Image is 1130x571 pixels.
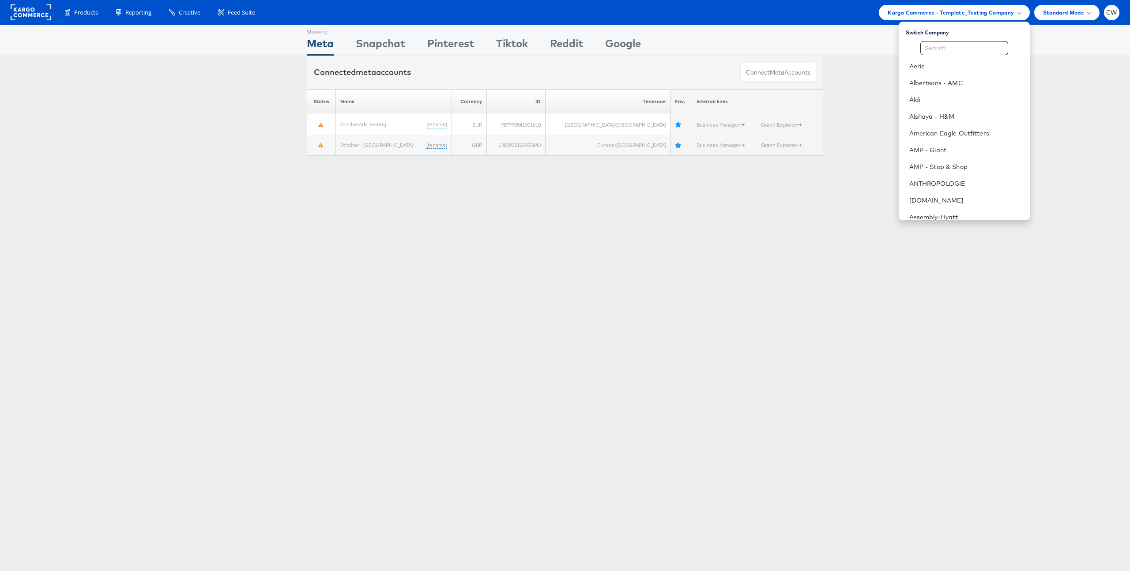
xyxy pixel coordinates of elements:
td: Europe/[GEOGRAPHIC_DATA] [546,135,670,156]
span: meta [356,67,376,77]
th: Name [335,89,452,114]
button: ConnectmetaAccounts [740,63,816,83]
div: Snapchat [356,36,405,56]
span: Kargo Commerce - Template_Testing Company [888,8,1014,17]
div: Pinterest [427,36,474,56]
a: Assembly-Hyatt [909,213,1023,222]
a: Alshaya - H&M [909,112,1023,121]
td: 1382902121955843 [487,135,546,156]
div: Connected accounts [314,67,411,78]
input: Search [920,41,1008,55]
span: Feed Suite [228,8,255,17]
th: Status [307,89,336,114]
span: Reporting [125,8,151,17]
div: Meta [307,36,334,56]
a: American Eagle Outfitters [909,129,1023,138]
a: [DOMAIN_NAME] [909,196,1023,205]
td: GBP [452,135,486,156]
a: Graph Explorer [761,142,802,148]
a: Business Manager [697,142,745,148]
a: Business Manager [697,121,745,128]
a: Albertsons - AMC [909,79,1023,87]
a: AMP - Stop & Shop [909,162,1023,171]
a: StitcherAds Testing [340,121,386,128]
a: Stitcher - [GEOGRAPHIC_DATA] [340,142,413,148]
div: Switch Company [906,25,1030,36]
a: Aldi [909,95,1023,104]
div: Google [605,36,641,56]
td: 987970541301610 [487,114,546,135]
a: (rename) [426,121,447,128]
th: Timezone [546,89,670,114]
span: Standard Mode [1043,8,1084,17]
a: (rename) [426,142,447,149]
a: Aerie [909,62,1023,71]
th: ID [487,89,546,114]
span: Creative [179,8,200,17]
span: Products [74,8,98,17]
td: EUR [452,114,486,135]
td: [GEOGRAPHIC_DATA]/[GEOGRAPHIC_DATA] [546,114,670,135]
div: Tiktok [496,36,528,56]
a: Graph Explorer [761,121,802,128]
div: Reddit [550,36,583,56]
div: Showing [307,25,334,36]
th: Currency [452,89,486,114]
a: ANTHROPOLOGIE [909,179,1023,188]
span: meta [770,68,784,77]
span: CW [1106,10,1117,15]
a: AMP - Giant [909,146,1023,154]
